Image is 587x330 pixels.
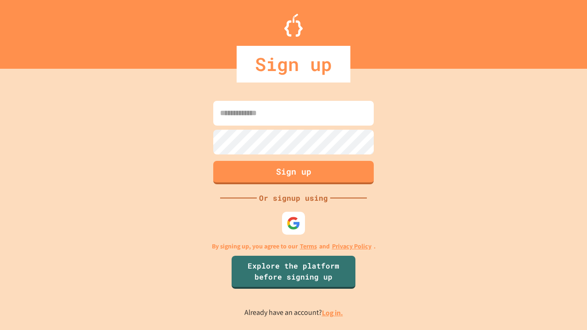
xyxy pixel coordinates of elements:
[232,256,355,289] a: Explore the platform before signing up
[213,161,374,184] button: Sign up
[244,307,343,319] p: Already have an account?
[332,242,371,251] a: Privacy Policy
[257,192,330,203] div: Or signup using
[237,46,350,82] div: Sign up
[287,216,300,230] img: google-icon.svg
[548,293,578,321] iframe: chat widget
[212,242,376,251] p: By signing up, you agree to our and .
[322,308,343,318] a: Log in.
[284,14,303,37] img: Logo.svg
[300,242,317,251] a: Terms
